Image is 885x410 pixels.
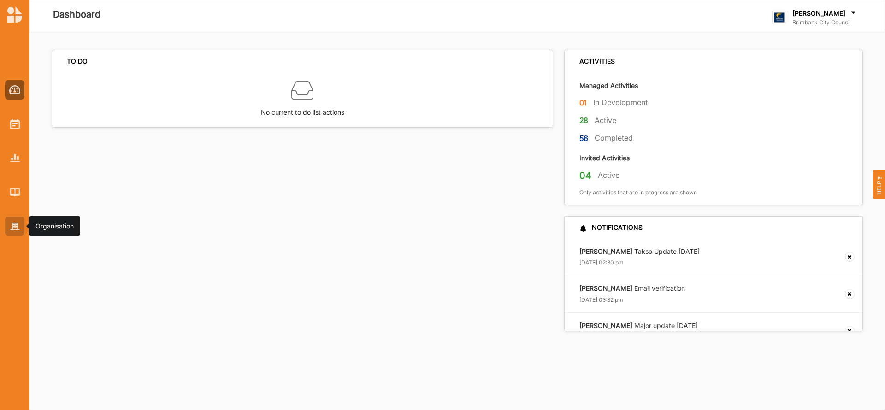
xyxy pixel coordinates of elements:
img: box [291,79,313,101]
strong: [PERSON_NAME] [579,284,632,292]
label: Dashboard [53,7,100,22]
img: Activities [10,119,20,129]
label: Major update [DATE] [579,322,698,330]
img: Dashboard [9,85,21,94]
label: 04 [579,170,591,182]
a: Dashboard [5,80,24,100]
label: 01 [579,97,587,109]
label: Managed Activities [579,81,638,90]
strong: [PERSON_NAME] [579,322,632,329]
a: Activities [5,114,24,134]
img: Organisation [10,223,20,230]
label: Takso Update [DATE] [579,247,700,256]
a: Reports [5,148,24,168]
div: ACTIVITIES [579,57,615,65]
label: Invited Activities [579,153,630,162]
label: Active [598,170,619,180]
a: Library [5,182,24,202]
label: [DATE] 02:30 pm [579,259,624,266]
label: 28 [579,115,589,126]
img: Library [10,188,20,196]
label: [PERSON_NAME] [792,9,845,18]
label: Completed [595,133,633,143]
strong: [PERSON_NAME] [579,247,632,255]
div: TO DO [67,57,88,65]
label: Only activities that are in progress are shown [579,189,697,196]
a: Organisation [5,217,24,236]
label: 56 [579,133,589,144]
label: Email verification [579,284,685,293]
label: Active [595,116,616,125]
div: NOTIFICATIONS [579,223,643,232]
label: [DATE] 03:32 pm [579,296,623,304]
label: In Development [593,98,648,107]
img: Reports [10,154,20,162]
div: Organisation [35,222,74,231]
label: Brimbank City Council [792,19,858,26]
label: No current to do list actions [261,101,344,117]
img: logo [772,11,786,25]
img: logo [7,6,22,23]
